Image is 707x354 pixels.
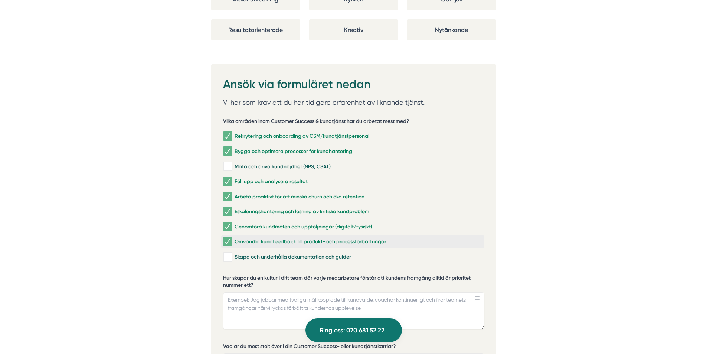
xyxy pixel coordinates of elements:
[211,19,300,40] div: Resultatorienterade
[223,97,484,108] p: Vi har som krav att du har tidigare erfarenhet av liknande tjänst.
[223,178,232,185] input: Följ upp och analysera resultat
[320,325,384,335] span: Ring oss: 070 681 52 22
[223,275,484,291] label: Hur skapar du en kultur i ditt team där varje medarbetare förstår att kundens framgång alltid är ...
[223,163,232,170] input: Mäta och driva kundnöjdhet (NPS, CSAT)
[305,318,402,342] a: Ring oss: 070 681 52 22
[223,238,232,246] input: Omvandla kundfeedback till produkt- och processförbättringar
[223,343,484,352] label: Vad är du mest stolt över i din Customer Success- eller kundtjänstkarriär?
[223,118,409,127] h5: Vilka områden inom Customer Success & kundtjänst har du arbetat mest med?
[223,208,232,215] input: Eskaleringshantering och lösning av kritiska kundproblem
[223,147,232,155] input: Bygga och optimera processer för kundhantering
[309,19,398,40] div: Kreativ
[223,76,484,97] h2: Ansök via formuläret nedan
[223,253,232,261] input: Skapa och underhålla dokumentation och guider
[407,19,496,40] div: Nytänkande
[223,193,232,200] input: Arbeta proaktivt för att minska churn och öka retention
[223,133,232,140] input: Rekrytering och onboarding av CSM/kundtjänstpersonal
[223,223,232,230] input: Genomföra kundmöten och uppföljningar (digitalt/fysiskt)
